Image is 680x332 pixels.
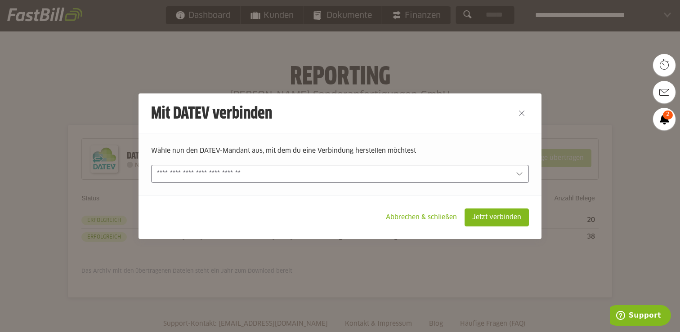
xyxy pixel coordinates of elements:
p: Wähle nun den DATEV-Mandant aus, mit dem du eine Verbindung herstellen möchtest [151,146,529,156]
span: 2 [663,111,673,120]
a: 2 [653,108,676,130]
sl-button: Abbrechen & schließen [378,208,465,226]
iframe: Öffnet ein Widget, in dem Sie weitere Informationen finden [610,305,671,328]
sl-button: Jetzt verbinden [465,208,529,226]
